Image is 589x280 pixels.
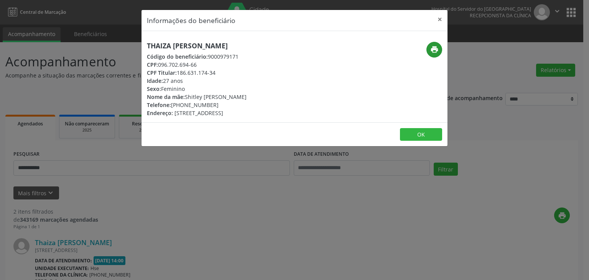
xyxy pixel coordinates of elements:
[147,101,247,109] div: [PHONE_NUMBER]
[426,42,442,58] button: print
[400,128,442,141] button: OK
[147,77,247,85] div: 27 anos
[147,61,158,68] span: CPF:
[147,101,171,109] span: Telefone:
[147,93,185,100] span: Nome da mãe:
[174,109,223,117] span: [STREET_ADDRESS]
[147,42,247,50] h5: Thaiza [PERSON_NAME]
[432,10,448,29] button: Close
[147,61,247,69] div: 096.702.694-66
[147,93,247,101] div: Shitley [PERSON_NAME]
[147,53,208,60] span: Código do beneficiário:
[147,15,235,25] h5: Informações do beneficiário
[147,69,177,76] span: CPF Titular:
[147,77,163,84] span: Idade:
[147,85,247,93] div: Feminino
[147,53,247,61] div: 9000979171
[147,109,173,117] span: Endereço:
[147,85,161,92] span: Sexo:
[147,69,247,77] div: 186.631.174-34
[430,45,439,54] i: print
